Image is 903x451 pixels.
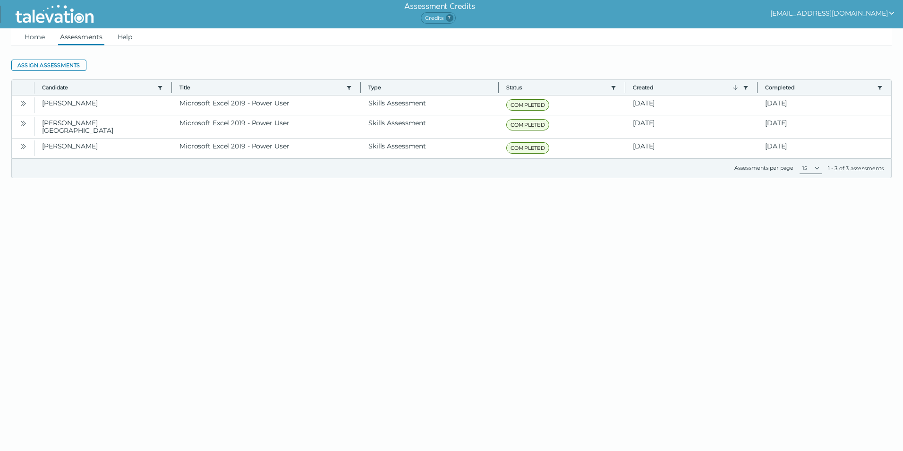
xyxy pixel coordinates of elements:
button: title filter [345,84,353,91]
button: show user actions [770,8,895,19]
clr-dg-cell: [DATE] [758,95,891,115]
button: Status [506,84,607,91]
cds-icon: Open [19,120,27,127]
button: completed filter [876,84,884,91]
button: Column resize handle [169,77,175,97]
button: Column resize handle [622,77,628,97]
button: Title [179,84,342,91]
h6: Assessment Credits [404,1,475,12]
button: Candidate [42,84,153,91]
clr-dg-cell: [DATE] [758,139,891,158]
button: Column resize handle [495,77,502,97]
button: Created [633,84,739,91]
clr-dg-cell: Skills Assessment [361,139,499,158]
button: Column resize handle [358,77,364,97]
clr-dg-cell: [DATE] [625,115,758,138]
button: Open [17,140,29,152]
span: Credits [421,12,455,24]
span: COMPLETED [506,119,549,130]
clr-dg-cell: Microsoft Excel 2019 - Power User [172,115,361,138]
img: Talevation_Logo_Transparent_white.png [11,2,98,26]
span: Type [368,84,491,91]
clr-dg-cell: [PERSON_NAME] [34,139,172,158]
span: COMPLETED [506,142,549,154]
clr-dg-cell: Microsoft Excel 2019 - Power User [172,139,361,158]
a: Home [23,28,47,45]
clr-dg-cell: Microsoft Excel 2019 - Power User [172,95,361,115]
span: 7 [446,14,453,22]
a: Assessments [58,28,104,45]
a: Help [116,28,135,45]
button: Column resize handle [754,77,760,97]
clr-dg-cell: Skills Assessment [361,115,499,138]
button: candidate filter [156,84,164,91]
clr-dg-cell: [DATE] [625,95,758,115]
button: Assign assessments [11,60,86,71]
clr-dg-cell: [DATE] [758,115,891,138]
clr-dg-cell: [DATE] [625,139,758,158]
button: status filter [610,84,617,91]
button: Open [17,97,29,109]
cds-icon: Open [19,143,27,150]
clr-dg-cell: [PERSON_NAME][GEOGRAPHIC_DATA] [34,115,172,138]
span: COMPLETED [506,99,549,111]
button: Completed [765,84,873,91]
cds-icon: Open [19,100,27,107]
button: created filter [742,84,750,91]
div: 1 - 3 of 3 assessments [828,165,884,172]
clr-dg-cell: [PERSON_NAME] [34,95,172,115]
label: Assessments per page [734,165,794,171]
clr-dg-cell: Skills Assessment [361,95,499,115]
button: Open [17,117,29,129]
